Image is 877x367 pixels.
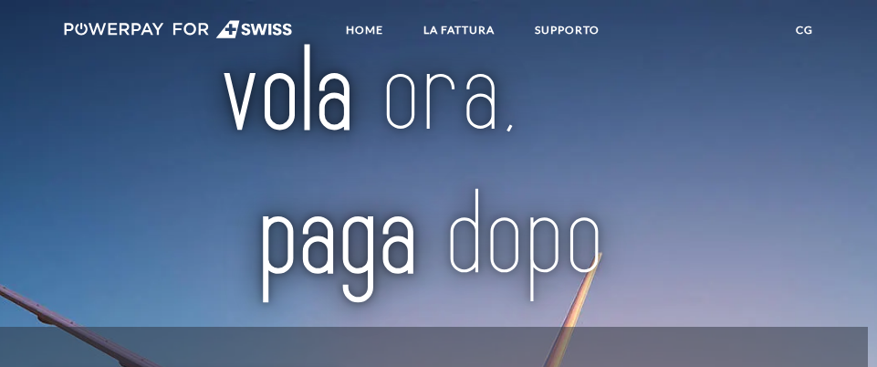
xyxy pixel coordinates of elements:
a: LA FATTURA [408,14,510,47]
img: logo-swiss-white.svg [64,20,293,38]
a: SUPPORTO [519,14,615,47]
a: Home [330,14,399,47]
a: CG [780,14,829,47]
img: title-swiss_it.svg [136,37,741,307]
